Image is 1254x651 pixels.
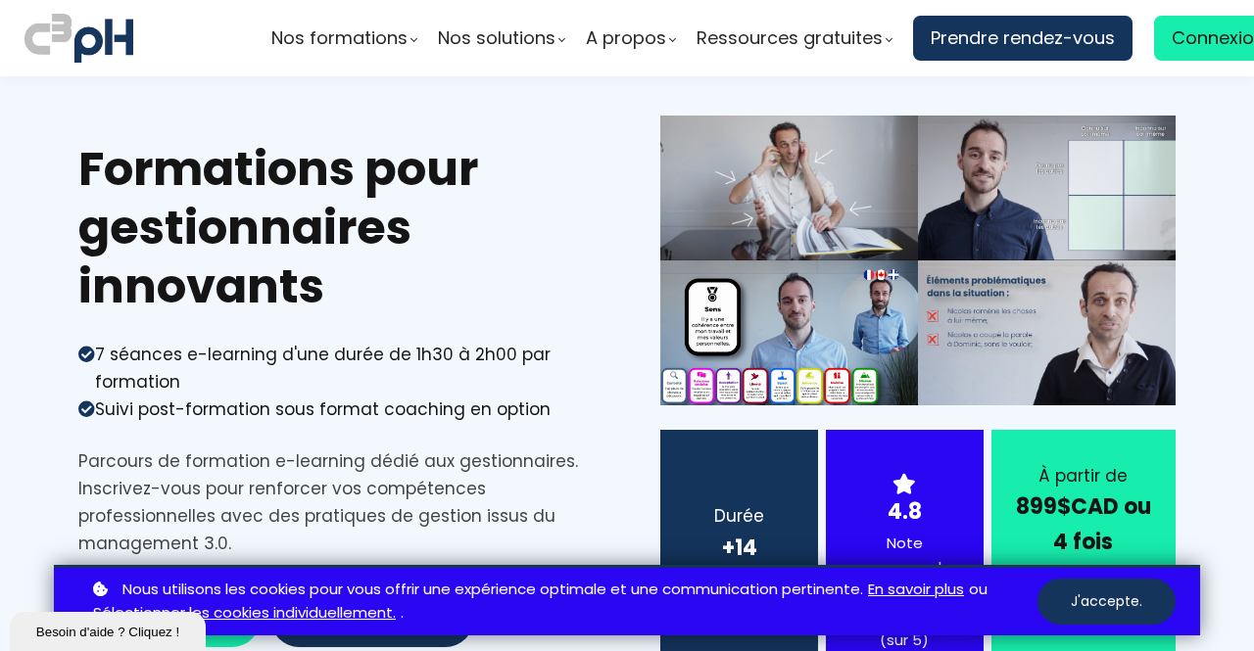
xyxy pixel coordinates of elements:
b: +14 heures [702,533,776,597]
strong: 4.8 [888,496,922,527]
span: Nous utilisons les cookies pour vous offrir une expérience optimale et une communication pertinente. [122,578,863,602]
a: Sélectionner les cookies individuellement. [93,601,396,626]
strong: 899$CAD ou 4 fois 224,75$CAD [1016,491,1151,590]
button: J'accepte. [1037,579,1176,625]
h1: Formations pour gestionnaires innovants [78,140,594,316]
span: Nos formations [271,23,408,53]
span: Nos solutions [438,23,555,53]
div: Suivi post-formation sous format coaching en option [95,395,551,423]
span: A propos [586,23,666,53]
iframe: chat widget [10,608,210,651]
img: logo C3PH [24,10,133,67]
a: En savoir plus [868,578,964,602]
span: Prendre rendez-vous [931,23,1115,53]
div: 7 séances e-learning d'une durée de 1h30 à 2h00 par formation [95,341,594,395]
div: Parcours de formation e-learning dédié aux gestionnaires. Inscrivez-vous pour renforcer vos compé... [78,447,594,557]
a: Prendre rendez-vous [913,16,1133,61]
p: ou . [88,578,1037,627]
div: À partir de [1016,462,1151,489]
span: Ressources gratuites [697,23,883,53]
div: Durée [685,502,793,530]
